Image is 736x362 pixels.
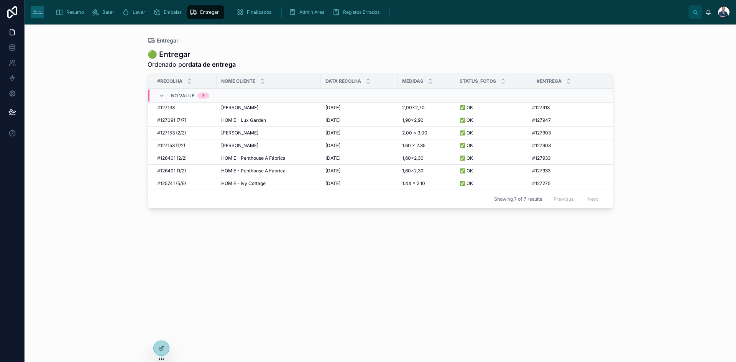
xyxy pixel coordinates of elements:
a: ✅ OK [460,143,527,149]
span: #127947 [532,117,551,123]
a: [PERSON_NAME] [221,143,316,149]
a: Registos Errados [330,5,385,19]
span: #127153 (2/2) [157,130,186,136]
a: #127153 (1/2) [157,143,212,149]
span: Admin Area [299,9,325,15]
span: HOMIE - Lux Garden [221,117,266,123]
a: [PERSON_NAME] [221,130,316,136]
span: [PERSON_NAME] [221,130,258,136]
div: 7 [202,93,205,99]
span: 1,90×2,90 [402,117,424,123]
span: #127275 [532,180,550,187]
span: #Recolha [157,78,182,84]
a: [DATE] [325,155,393,161]
span: [PERSON_NAME] [221,105,258,111]
span: [DATE] [325,155,340,161]
span: ✅ OK [460,155,473,161]
span: Registos Errados [343,9,379,15]
span: [DATE] [325,130,340,136]
span: [DATE] [325,117,340,123]
a: #127133 [157,105,212,111]
a: #125741 (5/6) [157,180,212,187]
a: 1,60×2,30 [402,168,450,174]
span: Resumo [66,9,84,15]
span: #126401 (2/2) [157,155,187,161]
a: HOMIE - Lux Garden [221,117,316,123]
span: ✅ OK [460,130,473,136]
span: 2.00 x 3.00 [402,130,427,136]
a: [DATE] [325,168,393,174]
a: #127913 [532,105,604,111]
span: #Entrega [537,78,562,84]
a: 2.00 x 3.00 [402,130,450,136]
a: Admin Area [286,5,330,19]
span: #127903 [532,130,551,136]
a: #127903 [532,130,604,136]
a: #127933 [532,168,604,174]
a: ✅ OK [460,168,527,174]
img: App logo [31,6,44,18]
span: Entregar [200,9,219,15]
a: 1,90×2,90 [402,117,450,123]
span: No value [171,93,194,99]
span: 1.60 x 2.35 [402,143,426,149]
span: Embalar [164,9,182,15]
a: #127903 [532,143,604,149]
a: HOMIE - Ivy Cottage [221,180,316,187]
span: Medidas [402,78,423,84]
span: Bater [102,9,114,15]
a: [DATE] [325,105,393,111]
span: #127091 (7/7) [157,117,186,123]
span: [DATE] [325,180,340,187]
span: 2,00×2,70 [402,105,425,111]
a: #126401 (2/2) [157,155,212,161]
span: #125741 (5/6) [157,180,186,187]
span: #127903 [532,143,551,149]
span: HOMIE - Penthouse A Fábrica [221,168,286,174]
a: ✅ OK [460,130,527,136]
a: #126401 (1/2) [157,168,212,174]
a: [DATE] [325,130,393,136]
a: HOMIE - Penthouse A Fábrica [221,155,316,161]
a: #127153 (2/2) [157,130,212,136]
a: Resumo [53,5,89,19]
a: ✅ OK [460,180,527,187]
a: HOMIE - Penthouse A Fábrica [221,168,316,174]
a: [DATE] [325,117,393,123]
a: Embalar [151,5,187,19]
span: Finalizados [247,9,271,15]
span: #127933 [532,155,550,161]
a: ✅ OK [460,155,527,161]
span: 1,60×2,30 [402,168,424,174]
a: 2,00×2,70 [402,105,450,111]
span: Entregar [157,37,178,44]
a: Finalizados [234,5,277,19]
span: Ordenado por [148,60,236,69]
a: Entregar [187,5,224,19]
a: Bater [89,5,120,19]
span: #127933 [532,168,550,174]
span: Lavar [133,9,145,15]
span: [DATE] [325,105,340,111]
h1: 🟢 Entregar [148,49,236,60]
span: Nome Cliente [221,78,255,84]
a: 1,60×2,30 [402,155,450,161]
span: Status_Fotos [460,78,496,84]
a: [DATE] [325,180,393,187]
a: #127091 (7/7) [157,117,212,123]
span: 1.44 x 2.10 [402,180,425,187]
span: #127153 (1/2) [157,143,185,149]
span: HOMIE - Penthouse A Fábrica [221,155,286,161]
span: Showing 7 of 7 results [494,196,542,202]
span: #127913 [532,105,550,111]
span: ✅ OK [460,168,473,174]
span: ✅ OK [460,117,473,123]
span: ✅ OK [460,105,473,111]
a: ✅ OK [460,117,527,123]
span: ✅ OK [460,143,473,149]
span: [PERSON_NAME] [221,143,258,149]
strong: data de entrega [188,61,236,68]
a: 1.44 x 2.10 [402,180,450,187]
a: 1.60 x 2.35 [402,143,450,149]
span: Data Recolha [325,78,361,84]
